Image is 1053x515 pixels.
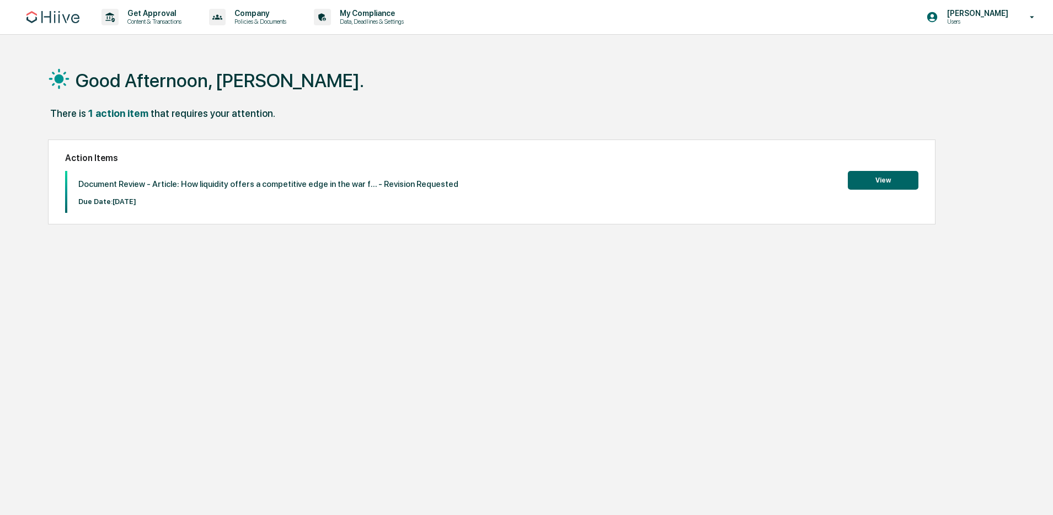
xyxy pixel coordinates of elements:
[938,9,1014,18] p: [PERSON_NAME]
[50,108,86,119] div: There is
[88,108,148,119] div: 1 action item
[331,9,409,18] p: My Compliance
[76,69,364,92] h1: Good Afternoon, [PERSON_NAME].
[848,174,918,185] a: View
[78,179,458,189] p: Document Review - Article: How liquidity offers a competitive edge in the war f... - Revision Req...
[938,18,1014,25] p: Users
[119,9,187,18] p: Get Approval
[65,153,918,163] h2: Action Items
[226,18,292,25] p: Policies & Documents
[78,197,458,206] p: Due Date: [DATE]
[119,18,187,25] p: Content & Transactions
[226,9,292,18] p: Company
[151,108,275,119] div: that requires your attention.
[26,11,79,23] img: logo
[331,18,409,25] p: Data, Deadlines & Settings
[848,171,918,190] button: View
